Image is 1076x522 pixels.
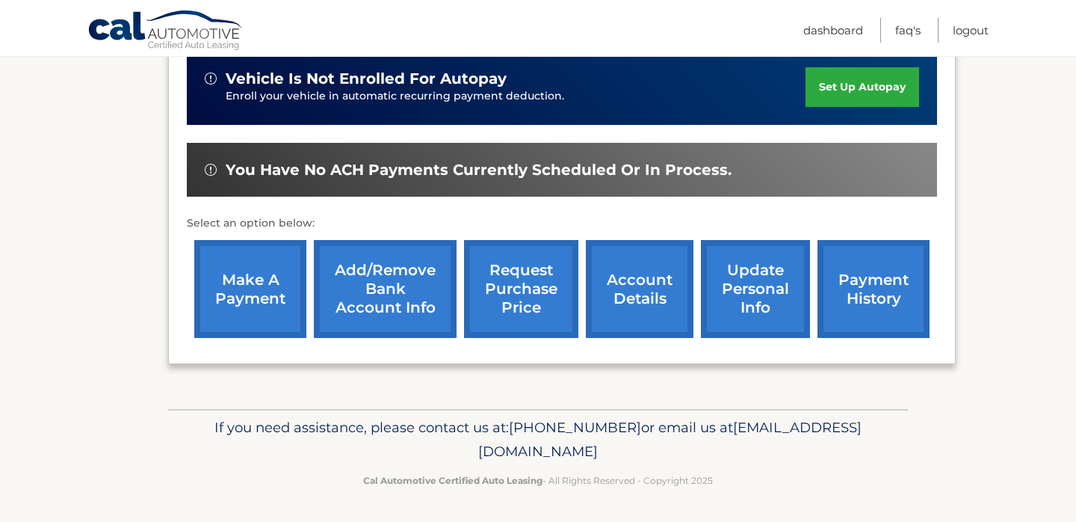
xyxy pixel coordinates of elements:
p: - All Rights Reserved - Copyright 2025 [178,473,898,488]
img: alert-white.svg [205,73,217,85]
a: request purchase price [464,240,578,338]
a: Cal Automotive [87,10,244,53]
a: update personal info [701,240,810,338]
a: Logout [953,18,989,43]
span: [EMAIL_ADDRESS][DOMAIN_NAME] [478,419,862,460]
span: You have no ACH payments currently scheduled or in process. [226,161,732,179]
a: payment history [817,240,930,338]
a: account details [586,240,693,338]
a: make a payment [194,240,306,338]
a: Add/Remove bank account info [314,240,457,338]
span: [PHONE_NUMBER] [509,419,641,436]
a: set up autopay [806,67,919,107]
strong: Cal Automotive Certified Auto Leasing [363,475,542,486]
p: If you need assistance, please contact us at: or email us at [178,416,898,464]
p: Enroll your vehicle in automatic recurring payment deduction. [226,88,806,105]
img: alert-white.svg [205,164,217,176]
a: Dashboard [803,18,863,43]
p: Select an option below: [187,215,937,233]
span: vehicle is not enrolled for autopay [226,70,507,88]
a: FAQ's [895,18,921,43]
